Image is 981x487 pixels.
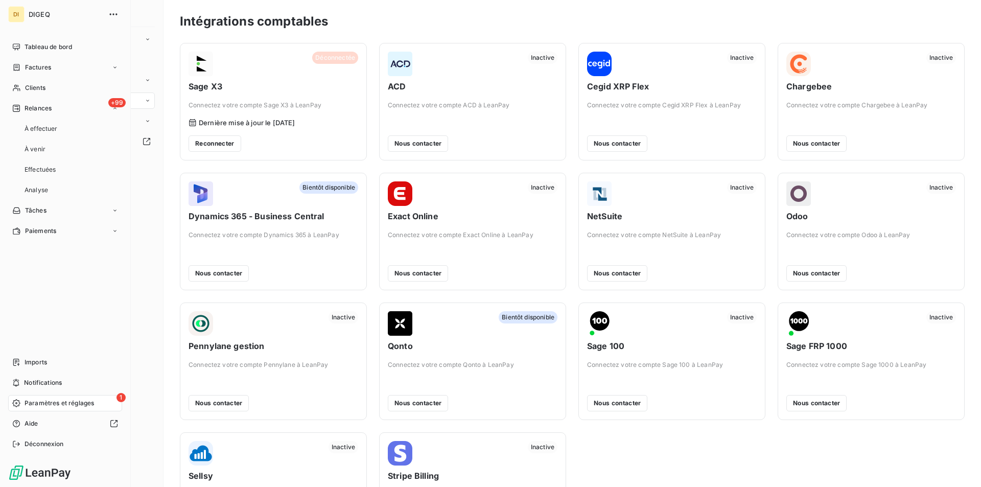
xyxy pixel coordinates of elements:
[587,265,647,282] button: Nous contacter
[587,210,757,222] span: NetSuite
[587,80,757,92] span: Cegid XRP Flex
[587,311,612,336] img: Sage 100 logo
[388,210,557,222] span: Exact Online
[786,311,811,336] img: Sage FRP 1000 logo
[189,265,249,282] button: Nous contacter
[189,311,213,336] img: Pennylane gestion logo
[189,101,358,110] span: Connectez votre compte Sage X3 à LeanPay
[946,452,971,477] iframe: Intercom live chat
[199,119,295,127] span: Dernière mise à jour le [DATE]
[388,135,448,152] button: Nous contacter
[587,135,647,152] button: Nous contacter
[388,80,557,92] span: ACD
[727,311,757,323] span: Inactive
[189,441,213,466] img: Sellsy logo
[180,12,328,31] h3: Intégrations comptables
[926,311,956,323] span: Inactive
[189,181,213,206] img: Dynamics 365 - Business Central logo
[312,52,358,64] span: Déconnectée
[29,10,102,18] span: DIGEQ
[528,441,557,453] span: Inactive
[25,165,56,174] span: Effectuées
[8,6,25,22] div: DI
[786,80,956,92] span: Chargebee
[189,395,249,411] button: Nous contacter
[25,419,38,428] span: Aide
[786,101,956,110] span: Connectez votre compte Chargebee à LeanPay
[388,230,557,240] span: Connectez votre compte Exact Online à LeanPay
[786,265,847,282] button: Nous contacter
[786,360,956,369] span: Connectez votre compte Sage 1000 à LeanPay
[727,52,757,64] span: Inactive
[189,80,358,92] span: Sage X3
[587,52,612,76] img: Cegid XRP Flex logo
[388,340,557,352] span: Qonto
[329,441,358,453] span: Inactive
[25,226,56,236] span: Paiements
[8,415,122,432] a: Aide
[926,52,956,64] span: Inactive
[189,135,241,152] button: Reconnecter
[329,311,358,323] span: Inactive
[189,210,358,222] span: Dynamics 365 - Business Central
[388,52,412,76] img: ACD logo
[108,98,126,107] span: +99
[25,206,46,215] span: Tâches
[25,185,48,195] span: Analyse
[499,311,557,323] span: Bientôt disponible
[926,181,956,194] span: Inactive
[587,395,647,411] button: Nous contacter
[786,181,811,206] img: Odoo logo
[786,210,956,222] span: Odoo
[8,465,72,481] img: Logo LeanPay
[587,340,757,352] span: Sage 100
[25,399,94,408] span: Paramètres et réglages
[388,265,448,282] button: Nous contacter
[25,439,64,449] span: Déconnexion
[189,230,358,240] span: Connectez votre compte Dynamics 365 à LeanPay
[388,441,412,466] img: Stripe Billing logo
[786,52,811,76] img: Chargebee logo
[25,358,47,367] span: Imports
[786,340,956,352] span: Sage FRP 1000
[25,63,51,72] span: Factures
[388,311,412,336] img: Qonto logo
[299,181,358,194] span: Bientôt disponible
[727,181,757,194] span: Inactive
[25,104,52,113] span: Relances
[25,42,72,52] span: Tableau de bord
[189,360,358,369] span: Connectez votre compte Pennylane à LeanPay
[116,393,126,402] span: 1
[587,181,612,206] img: NetSuite logo
[388,360,557,369] span: Connectez votre compte Qonto à LeanPay
[388,181,412,206] img: Exact Online logo
[786,135,847,152] button: Nous contacter
[25,83,45,92] span: Clients
[25,124,58,133] span: À effectuer
[587,360,757,369] span: Connectez votre compte Sage 100 à LeanPay
[388,470,557,482] span: Stripe Billing
[189,470,358,482] span: Sellsy
[587,101,757,110] span: Connectez votre compte Cegid XRP Flex à LeanPay
[786,230,956,240] span: Connectez votre compte Odoo à LeanPay
[587,230,757,240] span: Connectez votre compte NetSuite à LeanPay
[189,52,213,76] img: Sage X3 logo
[786,395,847,411] button: Nous contacter
[528,52,557,64] span: Inactive
[388,101,557,110] span: Connectez votre compte ACD à LeanPay
[25,145,45,154] span: À venir
[528,181,557,194] span: Inactive
[189,340,358,352] span: Pennylane gestion
[24,378,62,387] span: Notifications
[388,395,448,411] button: Nous contacter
